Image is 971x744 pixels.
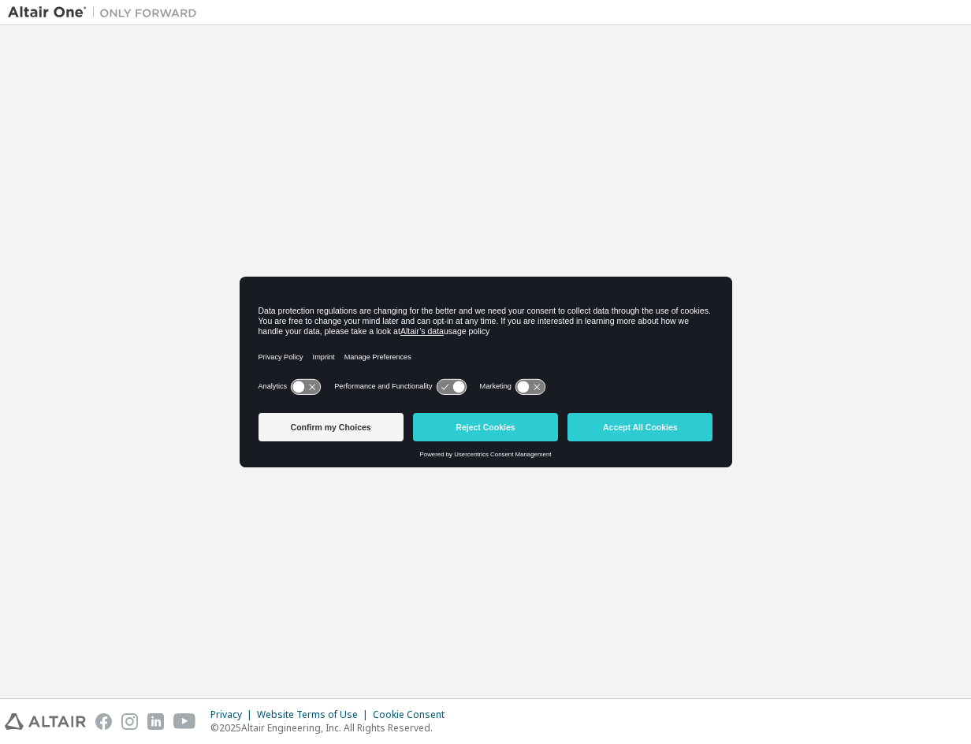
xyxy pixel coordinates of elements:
[210,709,257,721] div: Privacy
[121,713,138,730] img: instagram.svg
[5,713,86,730] img: altair_logo.svg
[95,713,112,730] img: facebook.svg
[173,713,196,730] img: youtube.svg
[373,709,454,721] div: Cookie Consent
[147,713,164,730] img: linkedin.svg
[257,709,373,721] div: Website Terms of Use
[8,5,205,20] img: Altair One
[210,721,454,735] p: © 2025 Altair Engineering, Inc. All Rights Reserved.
